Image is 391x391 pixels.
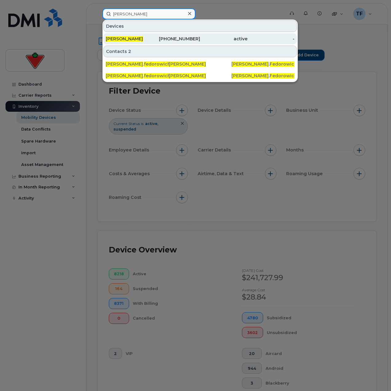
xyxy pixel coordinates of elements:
span: Fedorowich [270,73,297,79]
div: . @[DOMAIN_NAME] [231,73,294,79]
div: [PHONE_NUMBER] [153,36,200,42]
div: . @[DOMAIN_NAME] [106,61,169,67]
span: [PERSON_NAME] [231,73,269,79]
span: [PERSON_NAME] [106,61,143,67]
span: fedorowich [144,73,171,79]
span: [PERSON_NAME] [231,61,269,67]
span: Fedorowich [270,61,297,67]
a: [PERSON_NAME].fedorowich@[DOMAIN_NAME][PERSON_NAME][PERSON_NAME].Fedorowich@[DOMAIN_NAME] [103,70,297,81]
div: active [200,36,247,42]
span: [PERSON_NAME] [106,36,143,42]
span: [PERSON_NAME] [106,73,143,79]
span: 2 [128,48,131,54]
div: Devices [103,20,297,32]
span: fedorowich [144,61,171,67]
a: [PERSON_NAME].fedorowich@[DOMAIN_NAME][PERSON_NAME][PERSON_NAME].Fedorowich@[DOMAIN_NAME] [103,58,297,70]
a: [PERSON_NAME][PHONE_NUMBER]active- [103,33,297,44]
div: . @[DOMAIN_NAME] [106,73,169,79]
div: - [247,36,295,42]
span: [PERSON_NAME] [169,73,206,79]
div: . @[DOMAIN_NAME] [231,61,294,67]
div: Contacts [103,46,297,57]
span: [PERSON_NAME] [169,61,206,67]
